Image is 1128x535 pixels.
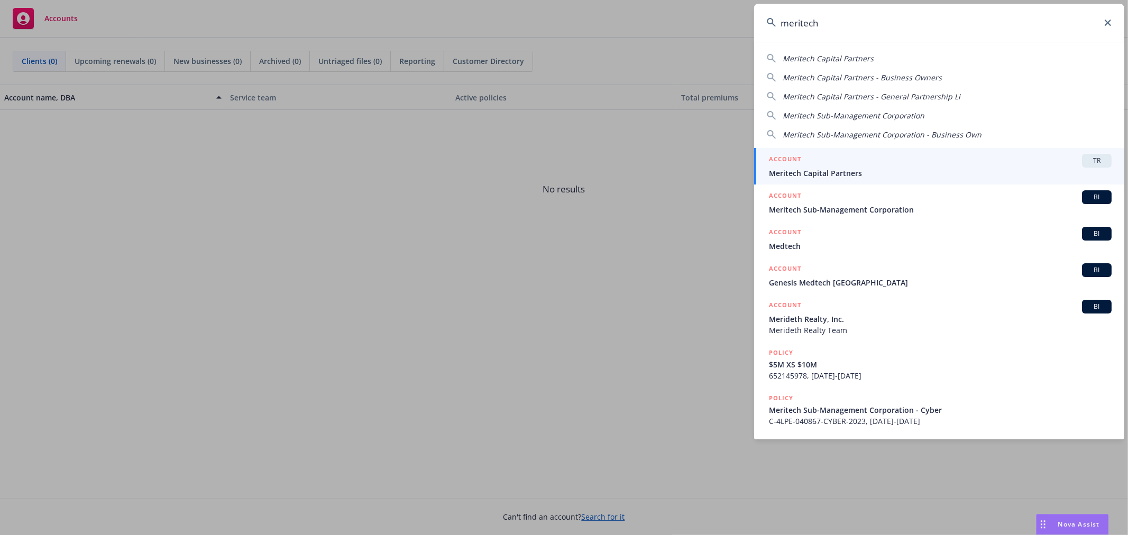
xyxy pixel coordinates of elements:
h5: ACCOUNT [769,154,801,167]
span: Meritech Sub-Management Corporation - Cyber [769,404,1112,416]
a: POLICY$5M XS $10M652145978, [DATE]-[DATE] [754,342,1124,387]
h5: POLICY [769,393,793,403]
span: Meritech Capital Partners - Business Owners [783,72,942,82]
span: Meritech Sub-Management Corporation [783,110,924,121]
span: Merideth Realty, Inc. [769,313,1112,325]
input: Search... [754,4,1124,42]
span: Meritech Capital Partners - General Partnership Li [783,91,960,102]
a: POLICYMeritech Sub-Management Corporation - CyberC-4LPE-040867-CYBER-2023, [DATE]-[DATE] [754,387,1124,432]
a: ACCOUNTBIMedtech [754,221,1124,257]
div: Drag to move [1037,514,1050,534]
span: Meritech Capital Partners [783,53,874,63]
span: BI [1086,265,1107,275]
a: POLICY [754,432,1124,478]
span: C-4LPE-040867-CYBER-2023, [DATE]-[DATE] [769,416,1112,427]
a: ACCOUNTBIGenesis Medtech [GEOGRAPHIC_DATA] [754,257,1124,294]
span: Medtech [769,241,1112,252]
h5: POLICY [769,347,793,358]
h5: POLICY [769,438,793,449]
span: Meritech Sub-Management Corporation [769,204,1112,215]
span: BI [1086,192,1107,202]
button: Nova Assist [1036,514,1109,535]
span: Meritech Sub-Management Corporation - Business Own [783,130,982,140]
h5: ACCOUNT [769,300,801,312]
a: ACCOUNTBIMerideth Realty, Inc.Merideth Realty Team [754,294,1124,342]
span: Meritech Capital Partners [769,168,1112,179]
span: TR [1086,156,1107,165]
span: Merideth Realty Team [769,325,1112,336]
span: BI [1086,302,1107,311]
span: Genesis Medtech [GEOGRAPHIC_DATA] [769,277,1112,288]
h5: ACCOUNT [769,190,801,203]
a: ACCOUNTBIMeritech Sub-Management Corporation [754,185,1124,221]
span: BI [1086,229,1107,238]
span: 652145978, [DATE]-[DATE] [769,370,1112,381]
h5: ACCOUNT [769,227,801,239]
a: ACCOUNTTRMeritech Capital Partners [754,148,1124,185]
span: Nova Assist [1058,520,1100,529]
span: $5M XS $10M [769,359,1112,370]
h5: ACCOUNT [769,263,801,276]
